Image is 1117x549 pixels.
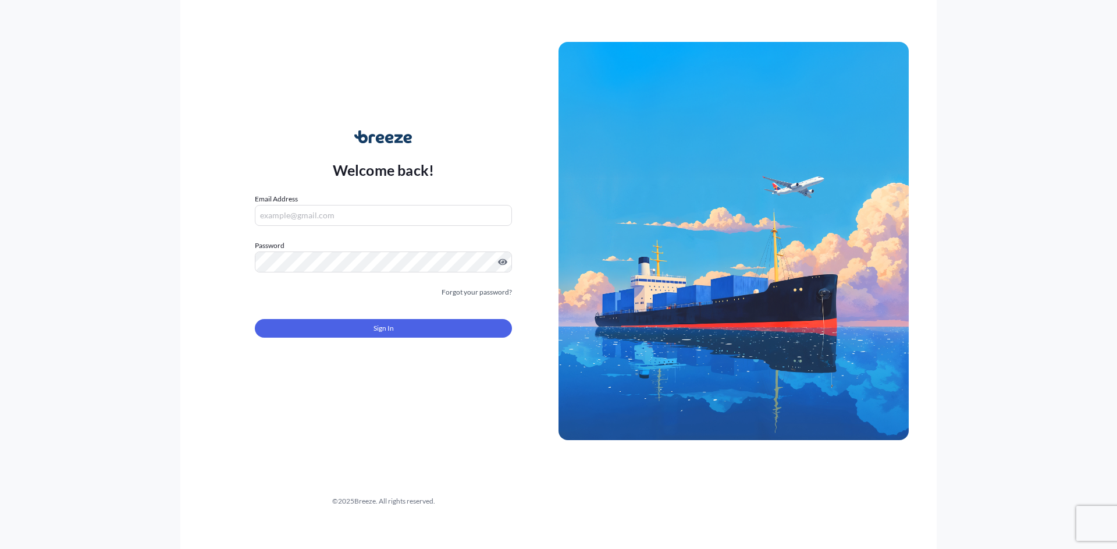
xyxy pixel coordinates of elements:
[373,323,394,334] span: Sign In
[255,240,512,252] label: Password
[442,286,512,298] a: Forgot your password?
[255,319,512,338] button: Sign In
[255,205,512,226] input: example@gmail.com
[255,193,298,205] label: Email Address
[208,495,558,507] div: © 2025 Breeze. All rights reserved.
[558,42,909,440] img: Ship illustration
[333,161,435,179] p: Welcome back!
[498,257,507,267] button: Show password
